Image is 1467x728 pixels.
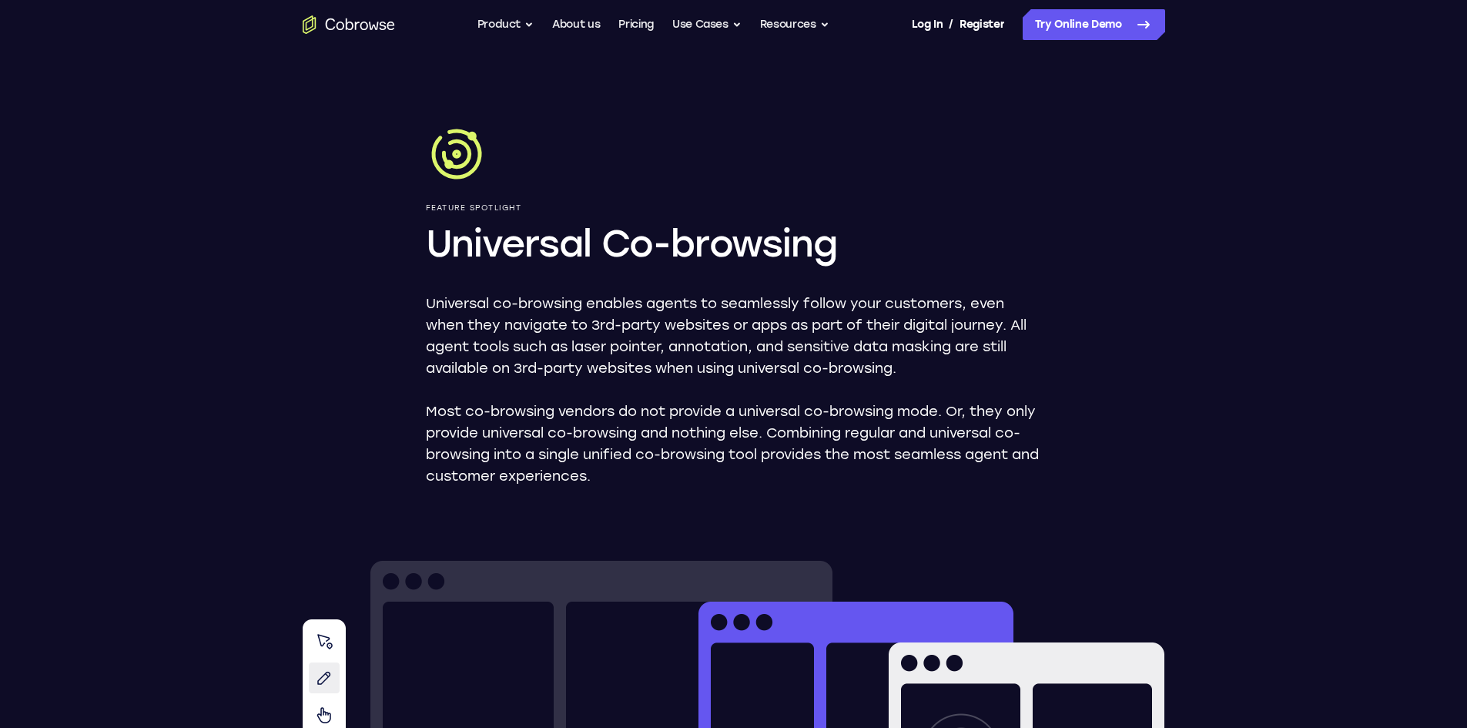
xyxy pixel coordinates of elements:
a: About us [552,9,600,40]
h1: Universal Co-browsing [426,219,1042,268]
a: Go to the home page [303,15,395,34]
a: Register [960,9,1004,40]
a: Try Online Demo [1023,9,1165,40]
button: Product [477,9,534,40]
p: Most co-browsing vendors do not provide a universal co-browsing mode. Or, they only provide unive... [426,401,1042,487]
p: Universal co-browsing enables agents to seamlessly follow your customers, even when they navigate... [426,293,1042,379]
a: Log In [912,9,943,40]
p: Feature Spotlight [426,203,1042,213]
a: Pricing [618,9,654,40]
img: Universal Co-browsing [426,123,487,185]
button: Use Cases [672,9,742,40]
span: / [949,15,953,34]
button: Resources [760,9,829,40]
